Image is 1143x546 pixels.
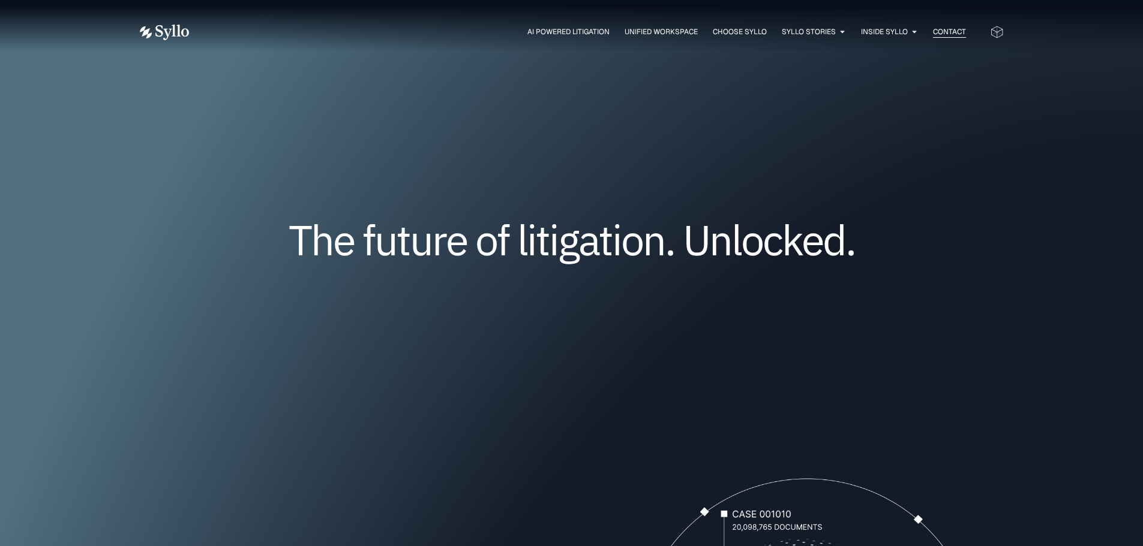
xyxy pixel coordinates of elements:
[140,25,189,40] img: Vector
[527,26,610,37] a: AI Powered Litigation
[861,26,908,37] a: Inside Syllo
[212,220,932,260] h1: The future of litigation. Unlocked.
[713,26,767,37] a: Choose Syllo
[625,26,698,37] a: Unified Workspace
[782,26,836,37] a: Syllo Stories
[213,26,966,38] div: Menu Toggle
[213,26,966,38] nav: Menu
[933,26,966,37] a: Contact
